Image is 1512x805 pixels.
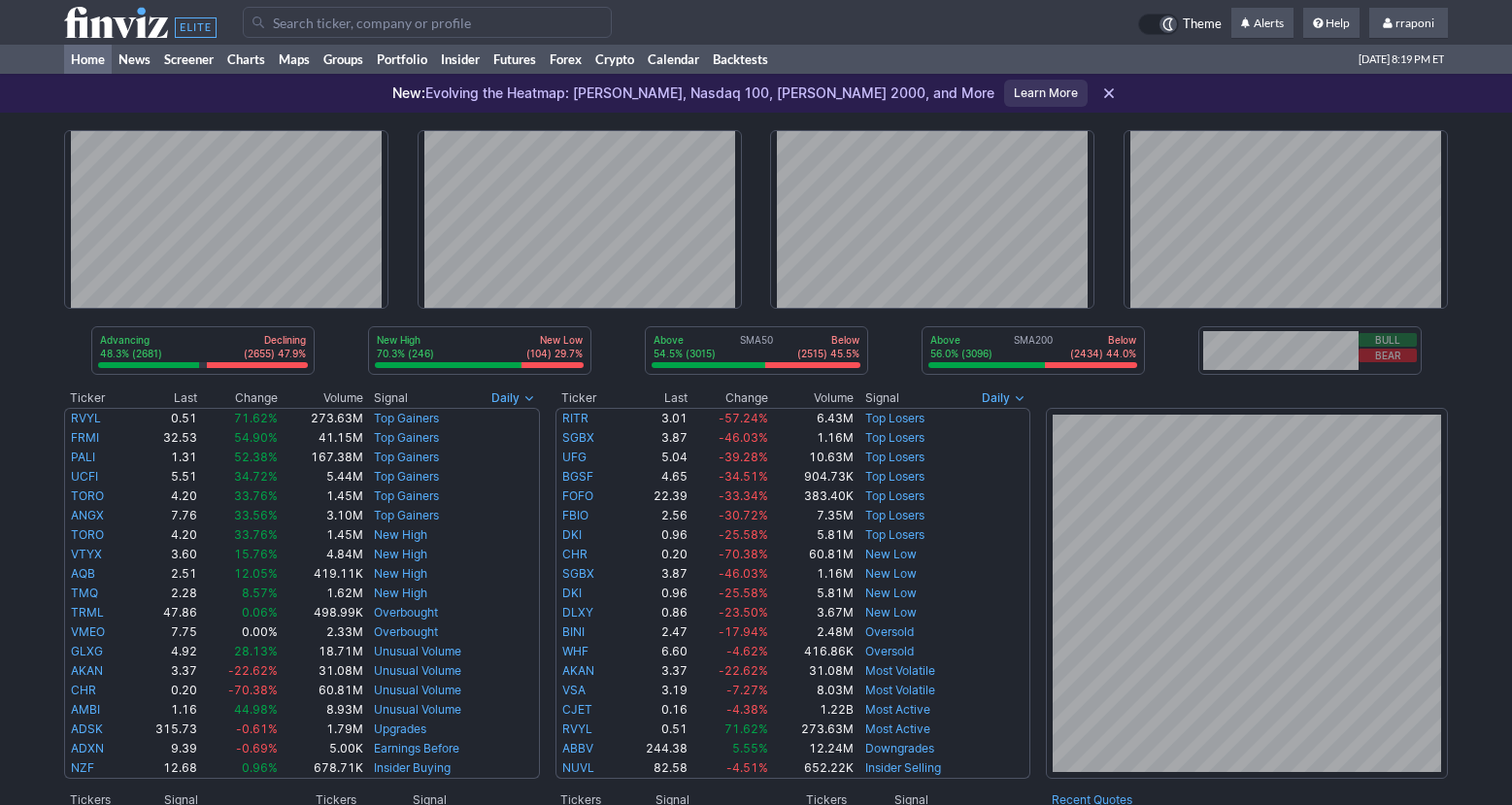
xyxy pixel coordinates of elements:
[129,720,198,739] td: 315.73
[543,45,588,74] a: Forex
[769,700,855,720] td: 1.22B
[71,450,95,464] a: PALI
[865,450,924,464] a: Top Losers
[392,84,425,101] span: New:
[279,681,364,700] td: 60.81M
[865,760,941,775] a: Insider Selling
[374,760,451,775] a: Insider Buying
[797,333,859,347] p: Below
[242,586,278,600] span: 8.57%
[272,45,317,74] a: Maps
[769,525,855,545] td: 5.81M
[374,411,439,425] a: Top Gainers
[374,624,438,639] a: Overbought
[865,566,917,581] a: New Low
[719,411,768,425] span: -57.24%
[562,721,592,736] a: RVYL
[279,642,364,661] td: 18.71M
[562,663,594,678] a: AKAN
[621,525,689,545] td: 0.96
[71,760,94,775] a: NZF
[930,333,992,347] p: Above
[279,428,364,448] td: 41.15M
[279,758,364,779] td: 678.71K
[71,683,96,697] a: CHR
[769,720,855,739] td: 273.63M
[279,564,364,584] td: 419.11K
[769,739,855,758] td: 12.24M
[1004,80,1088,107] a: Learn More
[491,388,520,408] span: Daily
[129,388,198,408] th: Last
[719,450,768,464] span: -39.28%
[487,45,543,74] a: Futures
[1369,8,1448,39] a: rraponi
[100,347,162,360] p: 48.3% (2681)
[621,603,689,622] td: 0.86
[726,702,768,717] span: -4.38%
[719,469,768,484] span: -34.51%
[112,45,157,74] a: News
[279,448,364,467] td: 167.38M
[279,467,364,486] td: 5.44M
[279,720,364,739] td: 1.79M
[374,663,461,678] a: Unusual Volume
[1070,347,1136,360] p: (2434) 44.0%
[769,448,855,467] td: 10.63M
[374,469,439,484] a: Top Gainers
[562,547,588,561] a: CHR
[621,720,689,739] td: 0.51
[865,605,917,620] a: New Low
[71,741,104,755] a: ADXN
[562,469,593,484] a: BGSF
[374,547,427,561] a: New High
[865,663,935,678] a: Most Volatile
[71,488,104,503] a: TORO
[71,644,103,658] a: GLXG
[71,702,100,717] a: AMBI
[621,428,689,448] td: 3.87
[621,564,689,584] td: 3.87
[652,333,861,362] div: SMA50
[562,450,587,464] a: UFG
[129,642,198,661] td: 4.92
[865,390,899,406] span: Signal
[242,605,278,620] span: 0.06%
[236,741,278,755] span: -0.69%
[769,428,855,448] td: 1.16M
[769,622,855,642] td: 2.48M
[157,45,220,74] a: Screener
[865,547,917,561] a: New Low
[1183,14,1222,35] span: Theme
[621,388,689,408] th: Last
[234,527,278,542] span: 33.76%
[769,584,855,603] td: 5.81M
[562,702,592,717] a: CJET
[719,566,768,581] span: -46.03%
[1138,14,1222,35] a: Theme
[621,486,689,506] td: 22.39
[129,564,198,584] td: 2.51
[374,605,438,620] a: Overbought
[726,644,768,658] span: -4.62%
[374,721,426,736] a: Upgrades
[654,347,716,360] p: 54.5% (3015)
[234,450,278,464] span: 52.38%
[100,333,162,347] p: Advancing
[621,467,689,486] td: 4.65
[555,388,621,408] th: Ticker
[562,741,593,755] a: ABBV
[977,388,1030,408] button: Signals interval
[865,644,914,658] a: Oversold
[719,508,768,522] span: -30.72%
[769,603,855,622] td: 3.67M
[1359,349,1417,362] button: Bear
[621,584,689,603] td: 0.96
[719,605,768,620] span: -23.50%
[562,488,593,503] a: FOFO
[769,388,855,408] th: Volume
[621,661,689,681] td: 3.37
[279,486,364,506] td: 1.45M
[234,469,278,484] span: 34.72%
[719,488,768,503] span: -33.34%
